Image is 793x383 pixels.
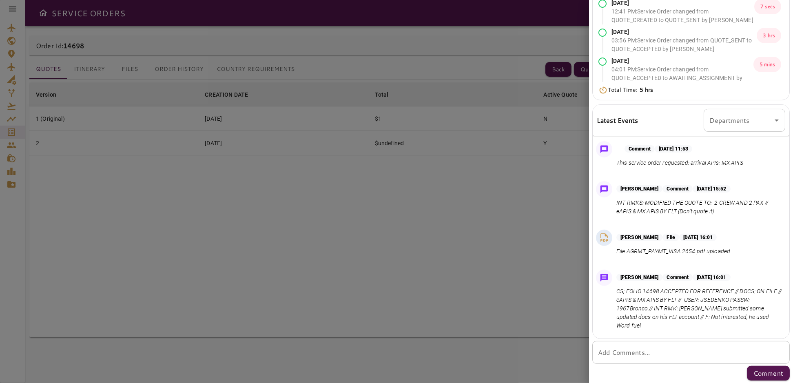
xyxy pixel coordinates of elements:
[598,184,610,195] img: Message Icon
[616,247,730,256] p: File AGRMT_PAYMT_VISA 2654.pdf uploaded
[616,287,782,330] p: CS; FOLIO 14698 ACCEPTED FOR REFERENCE // DOCS: ON FILE // eAPIS & MX APIS BY FLT // USER: JSEDEN...
[597,115,638,126] h6: Latest Events
[662,274,693,281] p: Comment
[753,368,783,378] p: Comment
[598,272,610,283] img: Message Icon
[598,86,608,94] img: Timer Icon
[771,115,782,126] button: Open
[611,7,754,24] p: 12:41 PM : Service Order changed from QUOTE_CREATED to QUOTE_SENT by [PERSON_NAME]
[611,65,753,91] p: 04:01 PM : Service Order changed from QUOTE_ACCEPTED to AWAITING_ASSIGNMENT by [PERSON_NAME]
[693,185,730,193] p: [DATE] 15:52
[753,57,781,72] p: 5 mins
[662,185,693,193] p: Comment
[616,185,662,193] p: [PERSON_NAME]
[611,57,753,65] p: [DATE]
[616,274,662,281] p: [PERSON_NAME]
[655,145,692,153] p: [DATE] 11:53
[747,366,790,381] button: Comment
[616,199,782,216] p: INT RMKS: MODIFIED THE QUOTE TO: 2 CREW AND 2 PAX // eAPIS & MX APIS BY FLT (Don't quote it)
[616,159,743,167] p: This service order requested: arrival APIs: MX APIS
[640,86,653,94] b: 5 hrs
[625,145,655,153] p: Comment
[598,232,610,244] img: PDF File
[611,36,757,53] p: 03:56 PM : Service Order changed from QUOTE_SENT to QUOTE_ACCEPTED by [PERSON_NAME]
[598,144,610,155] img: Message Icon
[679,234,717,241] p: [DATE] 16:01
[616,234,662,241] p: [PERSON_NAME]
[611,28,757,36] p: [DATE]
[608,86,653,94] p: Total Time:
[757,28,781,43] p: 3 hrs
[693,274,730,281] p: [DATE] 16:01
[662,234,679,241] p: File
